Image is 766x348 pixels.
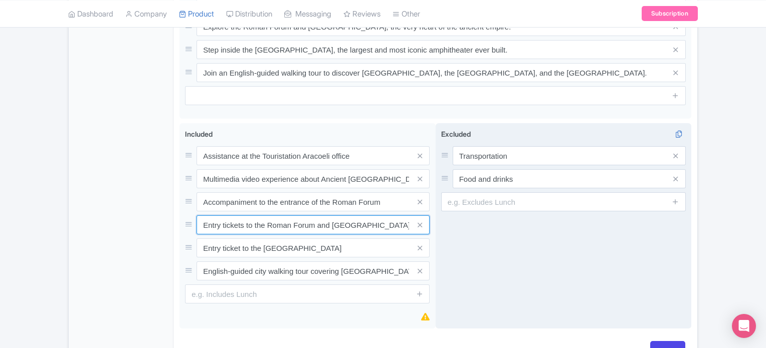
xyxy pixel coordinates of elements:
[441,192,686,211] input: e.g. Excludes Lunch
[185,284,430,303] input: e.g. Includes Lunch
[441,130,471,138] span: Excluded
[642,6,698,21] a: Subscription
[732,314,756,338] div: Open Intercom Messenger
[185,130,213,138] span: Included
